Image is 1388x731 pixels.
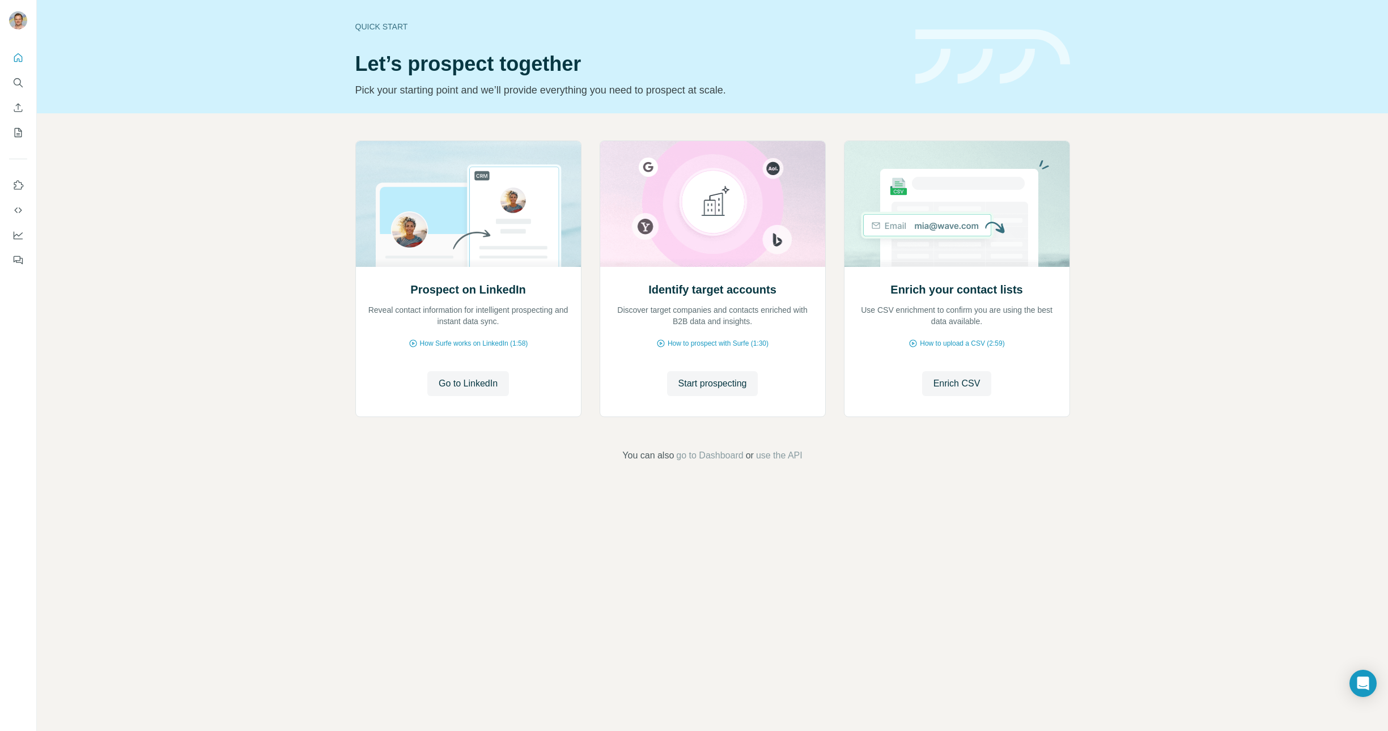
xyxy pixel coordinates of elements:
img: Identify target accounts [600,141,826,267]
span: How Surfe works on LinkedIn (1:58) [420,338,528,348]
img: Enrich your contact lists [844,141,1070,267]
button: Enrich CSV [9,97,27,118]
img: banner [915,29,1070,84]
span: How to upload a CSV (2:59) [920,338,1004,348]
button: Enrich CSV [922,371,992,396]
div: Quick start [355,21,902,32]
h2: Prospect on LinkedIn [410,282,525,297]
h1: Let’s prospect together [355,53,902,75]
button: go to Dashboard [676,449,743,462]
img: Prospect on LinkedIn [355,141,581,267]
button: Dashboard [9,225,27,245]
p: Reveal contact information for intelligent prospecting and instant data sync. [367,304,570,327]
button: Use Surfe API [9,200,27,220]
button: Quick start [9,48,27,68]
button: Feedback [9,250,27,270]
span: Start prospecting [678,377,747,390]
h2: Identify target accounts [648,282,776,297]
button: Search [9,73,27,93]
button: Start prospecting [667,371,758,396]
p: Pick your starting point and we’ll provide everything you need to prospect at scale. [355,82,902,98]
span: or [746,449,754,462]
button: Go to LinkedIn [427,371,509,396]
h2: Enrich your contact lists [890,282,1022,297]
span: Enrich CSV [933,377,980,390]
p: Discover target companies and contacts enriched with B2B data and insights. [612,304,814,327]
span: Go to LinkedIn [439,377,498,390]
div: Open Intercom Messenger [1349,670,1377,697]
img: Avatar [9,11,27,29]
button: Use Surfe on LinkedIn [9,175,27,195]
span: How to prospect with Surfe (1:30) [668,338,769,348]
button: My lists [9,122,27,143]
span: You can also [622,449,674,462]
p: Use CSV enrichment to confirm you are using the best data available. [856,304,1058,327]
button: use the API [756,449,803,462]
